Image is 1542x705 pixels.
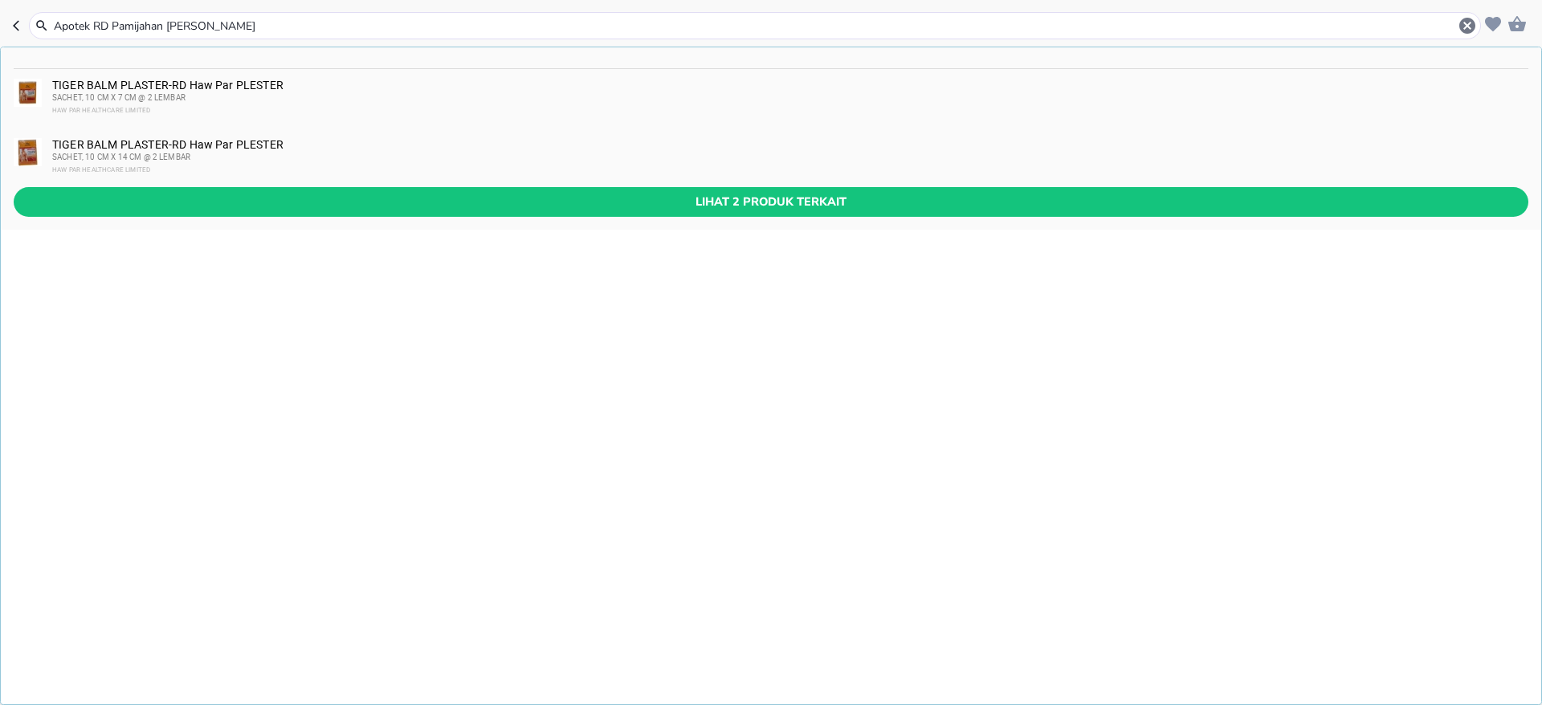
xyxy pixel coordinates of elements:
div: TIGER BALM PLASTER-RD Haw Par PLESTER [52,79,1527,117]
span: HAW PAR HEALTHCARE LIMITED [52,166,150,173]
span: Lihat 2 produk terkait [27,192,1515,212]
span: SACHET, 10 CM X 14 CM @ 2 LEMBAR [52,153,190,161]
button: Lihat 2 produk terkait [14,187,1528,217]
div: TIGER BALM PLASTER-RD Haw Par PLESTER [52,138,1527,177]
input: Cari 4000+ produk di sini [52,18,1458,35]
span: SACHET, 10 CM X 7 CM @ 2 LEMBAR [52,93,186,102]
span: HAW PAR HEALTHCARE LIMITED [52,107,150,114]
